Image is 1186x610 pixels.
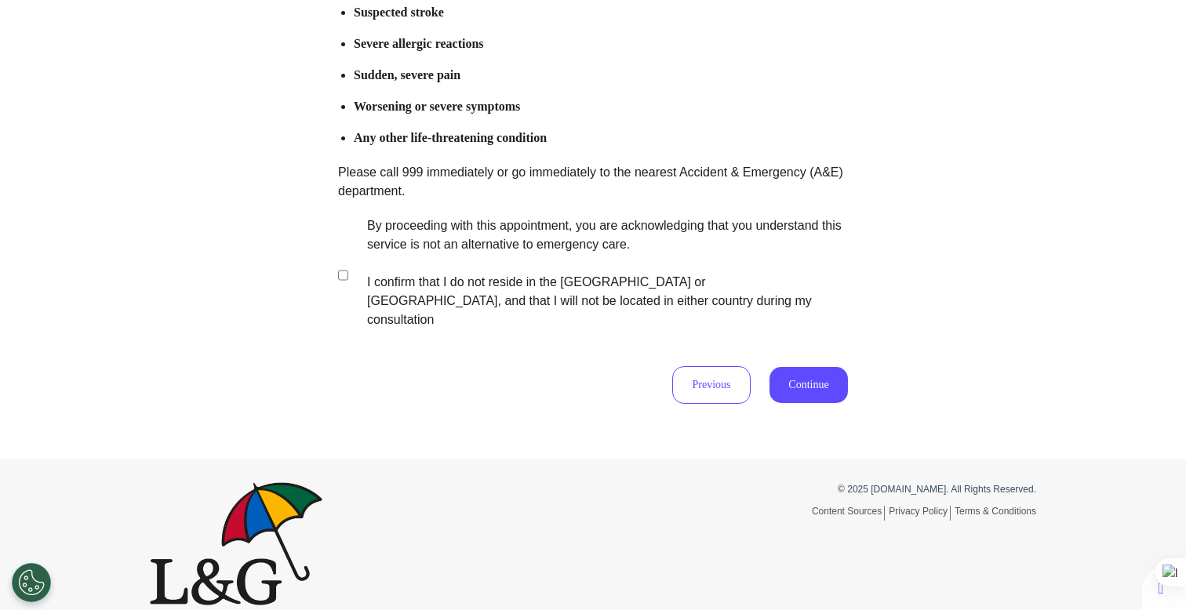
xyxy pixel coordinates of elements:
img: Spectrum.Life logo [150,482,322,605]
b: Sudden, severe pain [354,68,460,82]
b: Worsening or severe symptoms [354,100,520,113]
a: Terms & Conditions [955,506,1036,517]
b: Suspected stroke [354,5,444,19]
a: Privacy Policy [889,506,951,521]
b: Severe allergic reactions [354,37,484,50]
b: Any other life-threatening condition [354,131,547,144]
button: Continue [769,367,848,403]
button: Previous [672,366,751,404]
p: © 2025 [DOMAIN_NAME]. All Rights Reserved. [605,482,1036,496]
a: Content Sources [812,506,885,521]
button: Open Preferences [12,563,51,602]
p: Please call 999 immediately or go immediately to the nearest Accident & Emergency (A&E) department. [338,163,848,201]
label: By proceeding with this appointment, you are acknowledging that you understand this service is no... [351,216,842,329]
